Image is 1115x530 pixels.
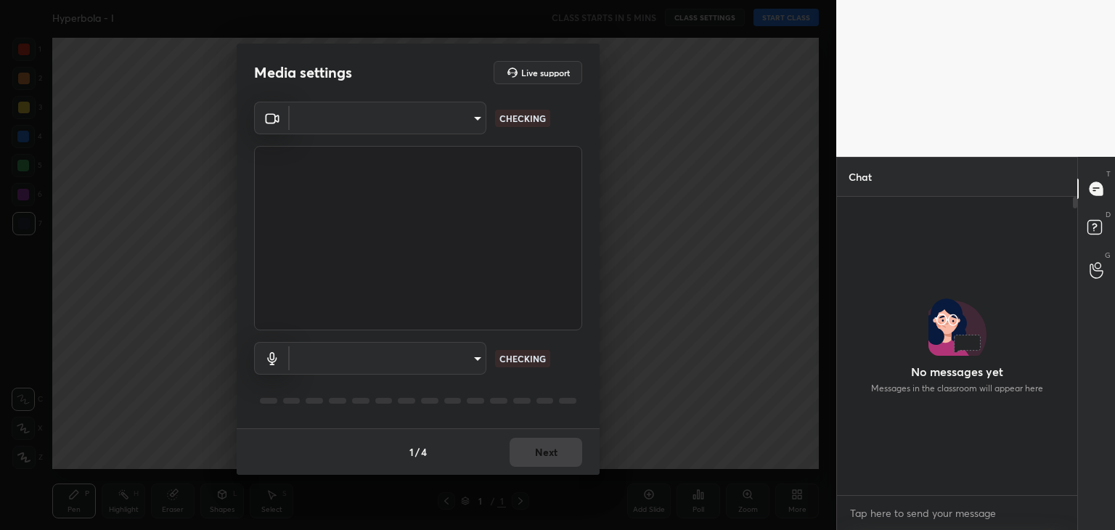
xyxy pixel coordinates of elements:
[409,444,414,460] h4: 1
[421,444,427,460] h4: 4
[254,63,352,82] h2: Media settings
[521,68,570,77] h5: Live support
[290,342,486,375] div: ​
[415,444,420,460] h4: /
[499,352,546,365] p: CHECKING
[1105,250,1111,261] p: G
[1106,168,1111,179] p: T
[1106,209,1111,220] p: D
[499,112,546,125] p: CHECKING
[837,158,883,196] p: Chat
[290,102,486,134] div: ​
